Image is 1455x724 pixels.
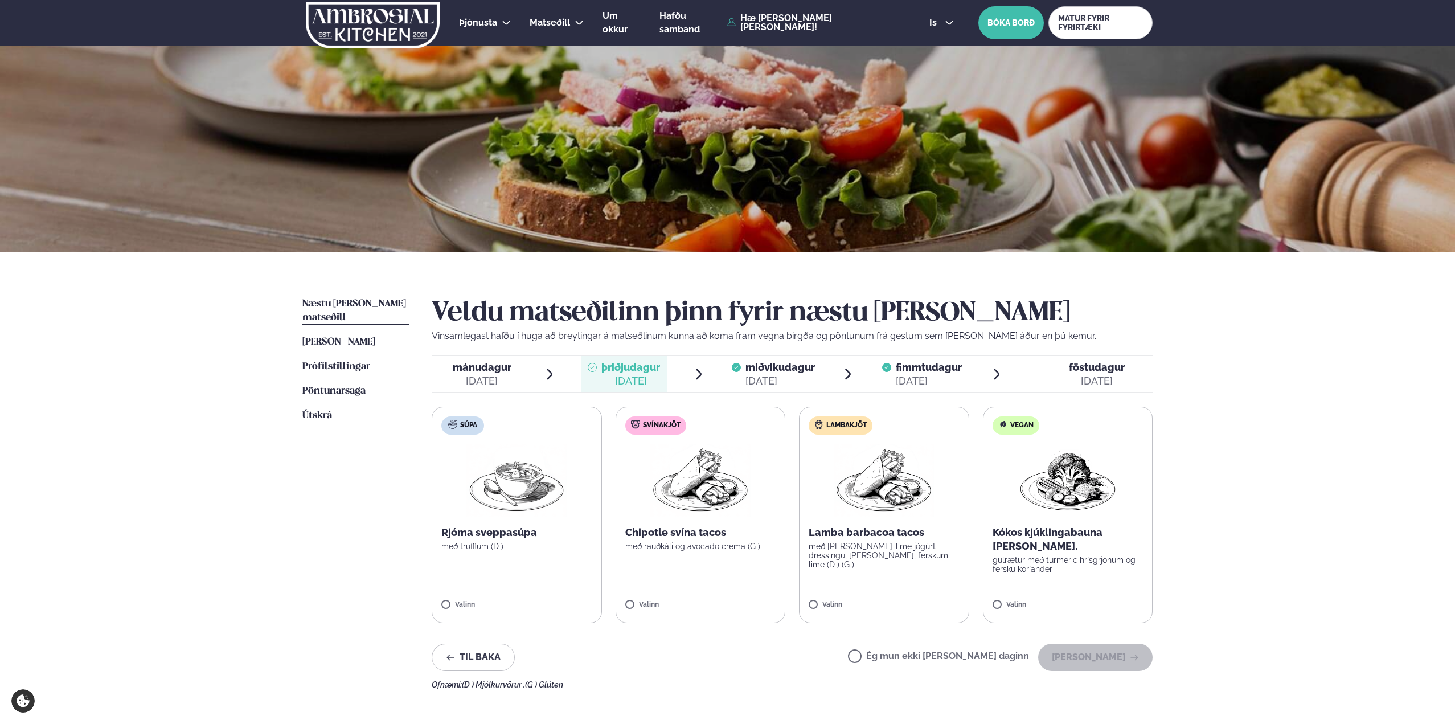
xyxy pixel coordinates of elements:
span: is [929,18,940,27]
span: [PERSON_NAME] [302,337,375,347]
div: [DATE] [1069,374,1125,388]
img: Lamb.svg [814,420,823,429]
img: Vegan.png [1018,444,1118,517]
span: Útskrá [302,411,332,420]
div: [DATE] [896,374,962,388]
span: (G ) Glúten [525,680,563,689]
span: Næstu [PERSON_NAME] matseðill [302,299,406,322]
button: is [920,18,963,27]
span: Pöntunarsaga [302,386,366,396]
span: Um okkur [603,10,628,35]
a: MATUR FYRIR FYRIRTÆKI [1048,6,1153,39]
h2: Veldu matseðilinn þinn fyrir næstu [PERSON_NAME] [432,297,1153,329]
img: Soup.png [466,444,567,517]
span: Vegan [1010,421,1034,430]
div: [DATE] [745,374,815,388]
img: Wraps.png [834,444,934,517]
p: Chipotle svína tacos [625,526,776,539]
a: Cookie settings [11,689,35,713]
p: Vinsamlegast hafðu í huga að breytingar á matseðlinum kunna að koma fram vegna birgða og pöntunum... [432,329,1153,343]
a: [PERSON_NAME] [302,336,375,349]
span: Lambakjöt [826,421,867,430]
div: Ofnæmi: [432,680,1153,689]
div: [DATE] [453,374,511,388]
a: Þjónusta [459,16,497,30]
button: [PERSON_NAME] [1038,644,1153,671]
span: Súpa [460,421,477,430]
span: mánudagur [453,361,511,373]
span: þriðjudagur [601,361,660,373]
a: Um okkur [603,9,641,36]
a: Útskrá [302,409,332,423]
span: fimmtudagur [896,361,962,373]
a: Næstu [PERSON_NAME] matseðill [302,297,409,325]
a: Hafðu samband [659,9,722,36]
a: Pöntunarsaga [302,385,366,398]
p: með rauðkáli og avocado crema (G ) [625,542,776,551]
img: Vegan.svg [998,420,1007,429]
span: Prófílstillingar [302,362,370,371]
p: Kókos kjúklingabauna [PERSON_NAME]. [993,526,1143,553]
p: Lamba barbacoa tacos [809,526,960,539]
span: Svínakjöt [643,421,681,430]
p: Rjóma sveppasúpa [441,526,592,539]
span: Matseðill [530,17,570,28]
a: Hæ [PERSON_NAME] [PERSON_NAME]! [727,14,903,32]
img: soup.svg [448,420,457,429]
a: Prófílstillingar [302,360,370,374]
span: Hafðu samband [659,10,700,35]
img: Wraps.png [650,444,751,517]
p: gulrætur með turmeric hrísgrjónum og fersku kóríander [993,555,1143,574]
button: Til baka [432,644,515,671]
span: (D ) Mjólkurvörur , [462,680,525,689]
span: föstudagur [1069,361,1125,373]
a: Matseðill [530,16,570,30]
img: pork.svg [631,420,640,429]
p: með [PERSON_NAME]-lime jógúrt dressingu, [PERSON_NAME], ferskum lime (D ) (G ) [809,542,960,569]
button: BÓKA BORÐ [978,6,1044,39]
span: miðvikudagur [745,361,815,373]
img: logo [305,2,441,48]
span: Þjónusta [459,17,497,28]
div: [DATE] [601,374,660,388]
p: með trufflum (D ) [441,542,592,551]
